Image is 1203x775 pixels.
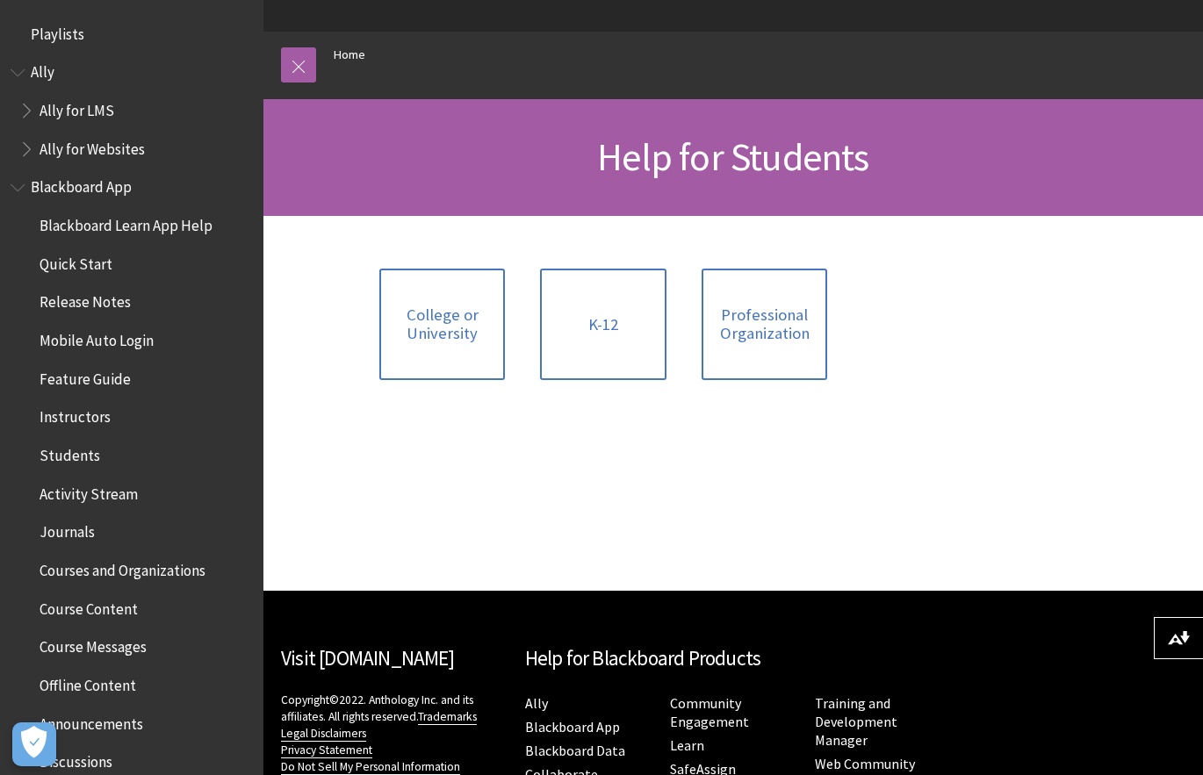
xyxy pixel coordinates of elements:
[525,694,548,713] a: Ally
[40,249,112,273] span: Quick Start
[702,269,828,380] a: Professional Organization
[40,479,138,503] span: Activity Stream
[588,315,618,334] span: K-12
[418,709,477,725] a: Trademarks
[12,722,56,766] button: Open Preferences
[281,726,366,742] a: Legal Disclaimers
[40,211,213,234] span: Blackboard Learn App Help
[40,364,131,388] span: Feature Guide
[40,96,114,119] span: Ally for LMS
[670,694,749,731] a: Community Engagement
[40,594,138,618] span: Course Content
[40,441,100,464] span: Students
[40,518,95,542] span: Journals
[40,633,147,657] span: Course Messages
[597,133,868,181] span: Help for Students
[40,671,136,694] span: Offline Content
[11,58,253,164] nav: Book outline for Anthology Ally Help
[40,134,145,158] span: Ally for Websites
[281,743,372,758] a: Privacy Statement
[525,643,942,674] h2: Help for Blackboard Products
[40,709,143,733] span: Announcements
[334,44,365,66] a: Home
[670,736,704,755] a: Learn
[31,173,132,197] span: Blackboard App
[40,556,205,579] span: Courses and Organizations
[540,269,666,380] a: K-12
[40,747,112,771] span: Discussions
[815,694,897,750] a: Training and Development Manager
[281,692,508,775] p: Copyright©2022. Anthology Inc. and its affiliates. All rights reserved.
[281,759,460,775] a: Do Not Sell My Personal Information
[525,742,625,760] a: Blackboard Data
[525,718,620,736] a: Blackboard App
[31,58,54,82] span: Ally
[379,269,506,380] a: College or University
[40,403,111,427] span: Instructors
[712,305,818,343] span: Professional Organization
[11,19,253,49] nav: Book outline for Playlists
[40,326,154,349] span: Mobile Auto Login
[31,19,84,43] span: Playlists
[281,645,454,671] a: Visit [DOMAIN_NAME]
[40,288,131,312] span: Release Notes
[390,305,495,343] span: College or University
